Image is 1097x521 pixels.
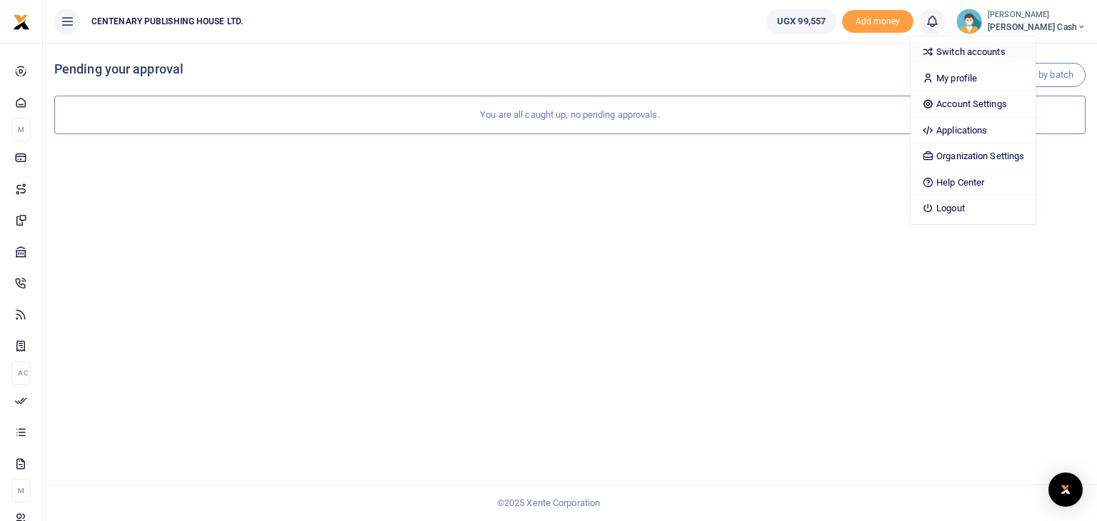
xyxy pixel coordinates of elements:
[842,15,913,26] a: Add money
[842,10,913,34] li: Toup your wallet
[911,42,1036,62] a: Switch accounts
[911,146,1036,166] a: Organization Settings
[86,15,249,28] span: CENTENARY PUBLISHING HOUSE LTD.
[13,14,30,31] img: logo-small
[911,198,1036,218] a: Logout
[988,9,1086,21] small: [PERSON_NAME]
[911,69,1036,88] a: My profile
[842,10,913,34] span: Add money
[54,96,1086,134] div: You are all caught up, no pending approvals.
[54,61,1086,77] h4: Pending your approval
[761,9,842,34] li: Wallet ballance
[956,9,1086,34] a: profile-user [PERSON_NAME] [PERSON_NAME] Cash
[777,14,826,29] span: UGX 99,557
[766,9,836,34] a: UGX 99,557
[11,118,31,141] li: M
[956,9,982,34] img: profile-user
[1048,472,1083,507] div: Open Intercom Messenger
[11,479,31,502] li: M
[13,16,30,26] a: logo-small logo-large logo-large
[11,361,31,385] li: Ac
[1004,63,1086,87] a: View by batch
[988,21,1086,34] span: [PERSON_NAME] Cash
[911,173,1036,193] a: Help Center
[911,121,1036,141] a: Applications
[911,94,1036,114] a: Account Settings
